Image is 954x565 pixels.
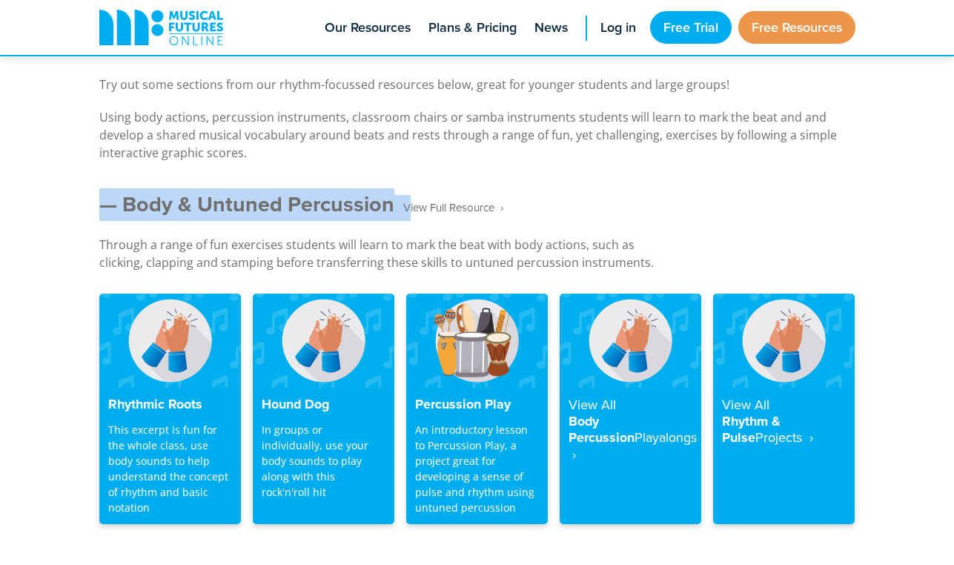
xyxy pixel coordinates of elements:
[262,397,385,413] h4: Hound Dog
[428,18,517,38] span: Plans & Pricing
[406,294,548,524] a: Percussion Play An introductory lesson to Percussion Play, a project great for developing a sense...
[569,397,692,463] h4: Body Percussion
[99,294,241,524] a: Rhythmic Roots This excerpt is fun for the whole class, use body sounds to help understand the co...
[108,397,232,413] h4: Rhythmic Roots
[99,188,503,219] a: — Body & Untuned Percussion‎ ‎ ‎ View Full Resource‎‏‏‎ ‎ ›
[650,11,732,44] a: Free Trial
[394,195,503,221] span: ‎ ‎ ‎ View Full Resource‎‏‏‎ ‎ ›
[253,294,394,524] a: Hound Dog In groups or individually, use your body sounds to play along with this rock'n'roll hit
[99,236,678,271] p: Through a range of fun exercises students will learn to mark the beat with body actions, such as ...
[569,428,697,463] strong: Playalongs ‎ ›
[713,294,855,524] a: View AllRhythm & PulseProjects ‎ ›
[722,395,769,414] strong: View All
[738,11,855,44] a: Free Resources
[600,18,636,38] span: Log in
[262,422,385,500] p: In groups or individually, use your body sounds to play along with this rock'n'roll hit
[415,422,539,515] p: An introductory lesson to Percussion Play, a project great for developing a sense of pulse and rh...
[415,397,539,413] h4: Percussion Play
[325,18,411,38] span: Our Resources
[108,422,232,515] p: This excerpt is fun for the whole class, use body sounds to help understand the concept of rhythm...
[569,395,616,414] strong: View All
[99,76,855,93] p: Try out some sections from our rhythm-focussed resources below, great for younger students and la...
[99,108,855,162] p: Using body actions, percussion instruments, classroom chairs or samba instruments students will l...
[534,18,568,38] span: News
[560,294,701,524] a: View AllBody PercussionPlayalongs ‎ ›
[722,397,846,446] h4: Rhythm & Pulse
[755,428,813,446] strong: Projects ‎ ›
